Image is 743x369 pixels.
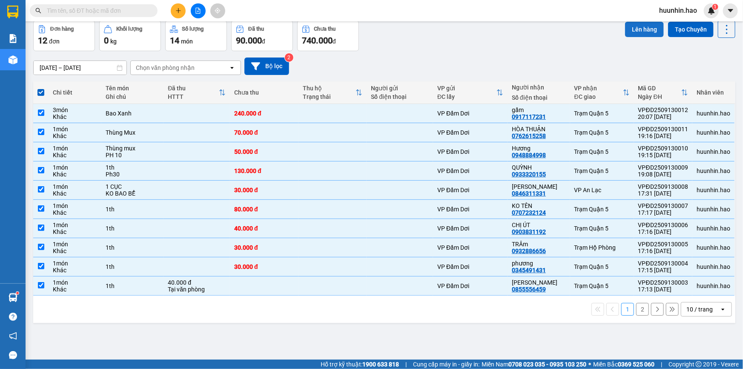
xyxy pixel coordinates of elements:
[106,225,159,232] div: 1th
[234,89,294,96] div: Chưa thu
[181,38,193,45] span: món
[35,8,41,14] span: search
[437,167,503,174] div: VP Đầm Dơi
[625,22,664,37] button: Lên hàng
[512,94,566,101] div: Số điện thoại
[437,93,496,100] div: ĐC lấy
[49,38,60,45] span: đơn
[638,183,688,190] div: VPĐD2509130008
[53,89,97,96] div: Chi tiết
[512,222,566,228] div: CHỊ ÚT
[298,81,367,104] th: Toggle SortBy
[697,167,730,174] div: huunhin.hao
[11,62,103,76] b: GỬI : VP Đầm Dơi
[482,360,586,369] span: Miền Nam
[53,286,97,293] div: Khác
[116,26,142,32] div: Khối lượng
[53,113,97,120] div: Khác
[638,209,688,216] div: 17:17 [DATE]
[106,164,159,171] div: 1th
[110,38,117,45] span: kg
[574,93,623,100] div: ĐC giao
[696,361,702,367] span: copyright
[234,129,294,136] div: 70.000 đ
[210,3,225,18] button: aim
[512,152,546,159] div: 0948884998
[638,241,688,248] div: VPĐD2509130005
[437,225,503,232] div: VP Đầm Dơi
[285,53,293,62] sup: 2
[574,129,630,136] div: Trạm Quận 5
[621,303,634,316] button: 1
[638,126,688,133] div: VPĐD2509130011
[512,164,566,171] div: QUỲNH
[168,93,219,100] div: HTTT
[165,20,227,51] button: Số lượng14món
[234,187,294,193] div: 30.000 đ
[697,283,730,289] div: huunhin.hao
[512,145,566,152] div: Hương
[321,360,399,369] span: Hỗ trợ kỹ thuật:
[512,107,566,113] div: gấm
[574,263,630,270] div: Trạm Quận 5
[437,263,503,270] div: VP Đầm Dơi
[50,26,74,32] div: Đơn hàng
[512,209,546,216] div: 0707232124
[638,164,688,171] div: VPĐD2509130009
[512,133,546,139] div: 0762615258
[697,263,730,270] div: huunhin.hao
[170,35,179,46] span: 14
[512,126,566,133] div: HÒA THUẬN
[727,7,734,14] span: caret-down
[53,279,97,286] div: 1 món
[7,6,18,18] img: logo-vxr
[638,260,688,267] div: VPĐD2509130004
[168,85,219,92] div: Đã thu
[697,244,730,251] div: huunhin.hao
[244,58,289,75] button: Bộ lọc
[195,8,201,14] span: file-add
[638,248,688,254] div: 17:16 [DATE]
[53,248,97,254] div: Khác
[574,110,630,117] div: Trạm Quận 5
[234,225,294,232] div: 40.000 đ
[593,360,654,369] span: Miền Bắc
[33,20,95,51] button: Đơn hàng12đơn
[9,351,17,359] span: message
[53,260,97,267] div: 1 món
[413,360,479,369] span: Cung cấp máy in - giấy in:
[53,164,97,171] div: 1 món
[638,279,688,286] div: VPĐD2509130003
[234,206,294,213] div: 80.000 đ
[53,241,97,248] div: 1 món
[231,20,293,51] button: Đã thu90.000đ
[333,38,336,45] span: đ
[638,85,681,92] div: Mã GD
[638,171,688,178] div: 19:08 [DATE]
[574,167,630,174] div: Trạm Quận 5
[570,81,634,104] th: Toggle SortBy
[9,55,17,64] img: warehouse-icon
[437,244,503,251] div: VP Đầm Dơi
[512,248,546,254] div: 0932886656
[588,363,591,366] span: ⚪️
[636,303,649,316] button: 2
[574,206,630,213] div: Trạm Quận 5
[314,26,336,32] div: Chưa thu
[512,171,546,178] div: 0933320155
[697,110,730,117] div: huunhin.hao
[638,145,688,152] div: VPĐD2509130010
[106,283,159,289] div: 1th
[9,332,17,340] span: notification
[106,190,159,197] div: KO BAO BỂ
[437,85,496,92] div: VP gửi
[53,228,97,235] div: Khác
[686,305,713,314] div: 10 / trang
[574,148,630,155] div: Trạm Quận 5
[618,361,654,368] strong: 0369 525 060
[34,61,126,75] input: Select a date range.
[53,145,97,152] div: 1 món
[303,93,356,100] div: Trạng thái
[697,225,730,232] div: huunhin.hao
[362,361,399,368] strong: 1900 633 818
